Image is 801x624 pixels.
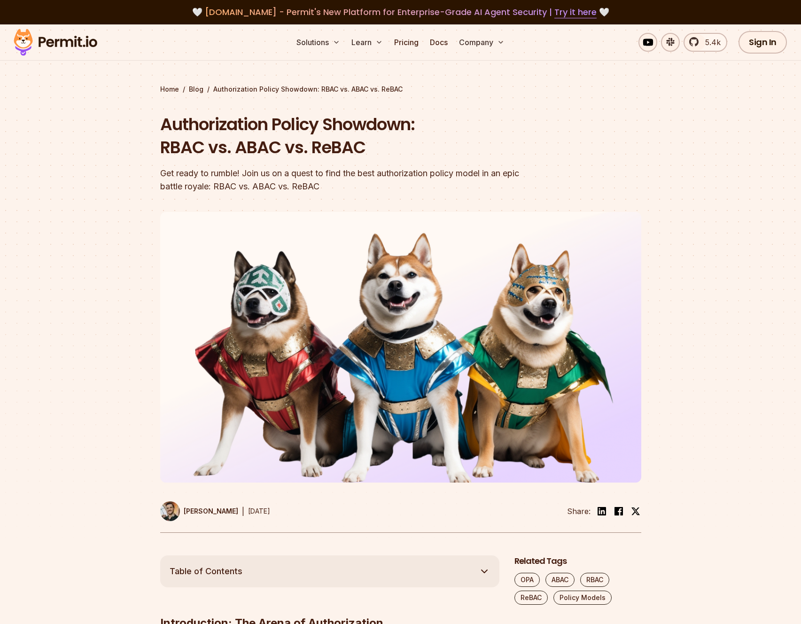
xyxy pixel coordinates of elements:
[189,85,203,94] a: Blog
[580,573,609,587] a: RBAC
[160,212,641,483] img: Authorization Policy Showdown: RBAC vs. ABAC vs. ReBAC
[514,591,548,605] a: ReBAC
[160,501,180,521] img: Daniel Bass
[514,573,540,587] a: OPA
[455,33,508,52] button: Company
[23,6,778,19] div: 🤍 🤍
[9,26,101,58] img: Permit logo
[567,506,591,517] li: Share:
[514,555,641,567] h2: Related Tags
[160,555,499,587] button: Table of Contents
[248,507,270,515] time: [DATE]
[160,501,238,521] a: [PERSON_NAME]
[631,507,640,516] img: twitter
[170,565,242,578] span: Table of Contents
[739,31,787,54] a: Sign In
[242,506,244,517] div: |
[160,85,179,94] a: Home
[205,6,597,18] span: [DOMAIN_NAME] - Permit's New Platform for Enterprise-Grade AI Agent Security |
[684,33,727,52] a: 5.4k
[184,507,238,516] p: [PERSON_NAME]
[596,506,607,517] img: linkedin
[160,85,641,94] div: / /
[613,506,624,517] img: facebook
[160,167,521,193] div: Get ready to rumble! Join us on a quest to find the best authorization policy model in an epic ba...
[700,37,721,48] span: 5.4k
[160,113,521,159] h1: Authorization Policy Showdown: RBAC vs. ABAC vs. ReBAC
[390,33,422,52] a: Pricing
[554,6,597,18] a: Try it here
[426,33,451,52] a: Docs
[553,591,612,605] a: Policy Models
[293,33,344,52] button: Solutions
[348,33,387,52] button: Learn
[545,573,575,587] a: ABAC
